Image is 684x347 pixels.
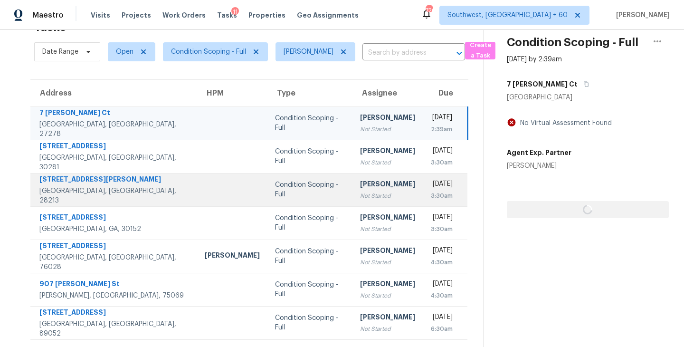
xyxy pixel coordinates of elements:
[275,180,345,199] div: Condition Scoping - Full
[39,224,190,234] div: [GEOGRAPHIC_DATA], GA, 30152
[430,258,453,267] div: 4:30am
[423,80,467,106] th: Due
[507,148,571,157] h5: Agent Exp. Partner
[612,10,670,20] span: [PERSON_NAME]
[360,258,415,267] div: Not Started
[39,141,190,153] div: [STREET_ADDRESS]
[267,80,353,106] th: Type
[360,146,415,158] div: [PERSON_NAME]
[430,158,453,167] div: 3:30am
[360,312,415,324] div: [PERSON_NAME]
[275,213,345,232] div: Condition Scoping - Full
[430,125,452,134] div: 2:39am
[516,118,612,128] div: No Virtual Assessment Found
[360,291,415,300] div: Not Started
[248,10,285,20] span: Properties
[171,47,246,57] span: Condition Scoping - Full
[430,224,453,234] div: 3:30am
[39,241,190,253] div: [STREET_ADDRESS]
[360,125,415,134] div: Not Started
[507,38,638,47] h2: Condition Scoping - Full
[465,42,495,59] button: Create a Task
[39,319,190,338] div: [GEOGRAPHIC_DATA], [GEOGRAPHIC_DATA], 89052
[39,279,190,291] div: 907 [PERSON_NAME] St
[42,47,78,57] span: Date Range
[430,246,453,258] div: [DATE]
[39,186,190,205] div: [GEOGRAPHIC_DATA], [GEOGRAPHIC_DATA], 28213
[507,55,562,64] div: [DATE] by 2:39am
[360,324,415,334] div: Not Started
[453,47,466,60] button: Open
[430,179,453,191] div: [DATE]
[205,251,260,262] div: [PERSON_NAME]
[30,80,197,106] th: Address
[231,7,239,17] div: 11
[360,224,415,234] div: Not Started
[39,308,190,319] div: [STREET_ADDRESS]
[39,253,190,272] div: [GEOGRAPHIC_DATA], [GEOGRAPHIC_DATA], 76028
[470,40,491,62] span: Create a Task
[507,161,571,171] div: [PERSON_NAME]
[360,279,415,291] div: [PERSON_NAME]
[360,179,415,191] div: [PERSON_NAME]
[275,280,345,299] div: Condition Scoping - Full
[39,212,190,224] div: [STREET_ADDRESS]
[430,113,452,125] div: [DATE]
[360,158,415,167] div: Not Started
[578,76,590,93] button: Copy Address
[162,10,206,20] span: Work Orders
[39,120,190,139] div: [GEOGRAPHIC_DATA], [GEOGRAPHIC_DATA], 27278
[360,191,415,201] div: Not Started
[507,93,669,102] div: [GEOGRAPHIC_DATA]
[116,47,133,57] span: Open
[430,146,453,158] div: [DATE]
[352,80,423,106] th: Assignee
[197,80,267,106] th: HPM
[297,10,359,20] span: Geo Assignments
[426,6,432,15] div: 726
[430,312,453,324] div: [DATE]
[430,324,453,334] div: 6:30am
[360,212,415,224] div: [PERSON_NAME]
[275,313,345,332] div: Condition Scoping - Full
[39,291,190,300] div: [PERSON_NAME], [GEOGRAPHIC_DATA], 75069
[39,108,190,120] div: 7 [PERSON_NAME] Ct
[34,22,66,32] h2: Tasks
[430,212,453,224] div: [DATE]
[275,147,345,166] div: Condition Scoping - Full
[217,12,237,19] span: Tasks
[507,79,578,89] h5: 7 [PERSON_NAME] Ct
[39,153,190,172] div: [GEOGRAPHIC_DATA], [GEOGRAPHIC_DATA], 30281
[275,114,345,133] div: Condition Scoping - Full
[430,291,453,300] div: 4:30am
[362,46,438,60] input: Search by address
[284,47,333,57] span: [PERSON_NAME]
[122,10,151,20] span: Projects
[360,113,415,125] div: [PERSON_NAME]
[430,279,453,291] div: [DATE]
[39,174,190,186] div: [STREET_ADDRESS][PERSON_NAME]
[91,10,110,20] span: Visits
[507,117,516,127] img: Artifact Not Present Icon
[32,10,64,20] span: Maestro
[275,247,345,266] div: Condition Scoping - Full
[360,246,415,258] div: [PERSON_NAME]
[430,191,453,201] div: 3:30am
[447,10,568,20] span: Southwest, [GEOGRAPHIC_DATA] + 60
